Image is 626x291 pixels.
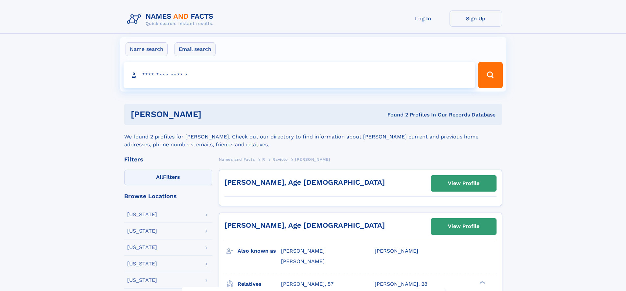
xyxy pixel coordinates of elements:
span: Raviolo [272,157,288,162]
input: search input [124,62,475,88]
div: Browse Locations [124,193,212,199]
label: Name search [126,42,168,56]
a: View Profile [431,218,496,234]
div: Found 2 Profiles In Our Records Database [294,111,496,118]
a: [PERSON_NAME], Age [DEMOGRAPHIC_DATA] [224,178,385,186]
span: [PERSON_NAME] [281,258,325,264]
span: [PERSON_NAME] [375,248,418,254]
div: [US_STATE] [127,228,157,234]
span: All [156,174,163,180]
button: Search Button [478,62,502,88]
a: [PERSON_NAME], 28 [375,281,428,288]
span: [PERSON_NAME] [281,248,325,254]
div: Filters [124,156,212,162]
label: Email search [174,42,216,56]
a: [PERSON_NAME], 57 [281,281,334,288]
div: View Profile [448,219,479,234]
label: Filters [124,170,212,185]
a: Names and Facts [219,155,255,163]
div: [US_STATE] [127,278,157,283]
a: R [262,155,265,163]
div: [US_STATE] [127,212,157,217]
h3: Also known as [238,245,281,257]
h1: [PERSON_NAME] [131,110,294,118]
div: [US_STATE] [127,245,157,250]
span: R [262,157,265,162]
a: View Profile [431,176,496,191]
img: Logo Names and Facts [124,10,219,28]
a: Log In [397,10,450,27]
div: [US_STATE] [127,261,157,266]
span: [PERSON_NAME] [295,157,330,162]
div: We found 2 profiles for [PERSON_NAME]. Check out our directory to find information about [PERSON_... [124,125,502,149]
div: View Profile [448,176,479,191]
a: [PERSON_NAME], Age [DEMOGRAPHIC_DATA] [224,221,385,229]
div: ❯ [478,280,486,284]
a: Sign Up [450,10,502,27]
a: Raviolo [272,155,288,163]
h3: Relatives [238,279,281,290]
